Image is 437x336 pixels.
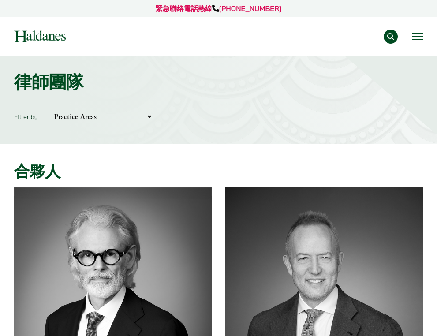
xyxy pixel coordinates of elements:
button: Search [384,30,398,44]
h1: 律師團隊 [14,71,423,93]
button: Open menu [412,33,423,40]
h2: 合夥人 [14,162,423,181]
a: 緊急聯絡電話熱線[PHONE_NUMBER] [156,4,282,13]
img: Logo of Haldanes [14,30,66,42]
label: Filter by [14,113,38,121]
